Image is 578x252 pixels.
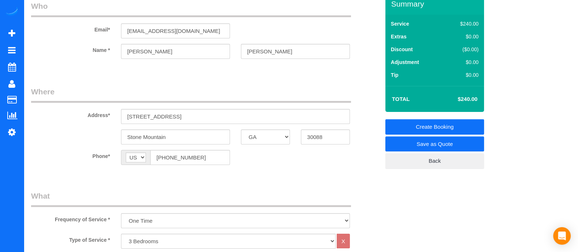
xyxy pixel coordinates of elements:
label: Discount [391,46,413,53]
label: Name * [26,44,116,54]
input: Phone* [150,150,230,165]
input: Last Name* [241,44,350,59]
a: Back [385,153,484,169]
img: Automaid Logo [4,7,19,18]
div: $0.00 [445,33,479,40]
h4: $240.00 [436,96,477,102]
input: Zip Code* [301,129,350,144]
label: Phone* [26,150,116,160]
input: City* [121,129,230,144]
legend: What [31,191,351,207]
div: $0.00 [445,59,479,66]
div: $240.00 [445,20,479,27]
label: Type of Service * [26,234,116,244]
label: Address* [26,109,116,119]
label: Tip [391,71,398,79]
label: Extras [391,33,407,40]
label: Frequency of Service * [26,213,116,223]
label: Email* [26,23,116,33]
strong: Total [392,96,410,102]
label: Adjustment [391,59,419,66]
a: Create Booking [385,119,484,135]
input: First Name* [121,44,230,59]
div: $0.00 [445,71,479,79]
label: Service [391,20,409,27]
div: ($0.00) [445,46,479,53]
div: Open Intercom Messenger [553,227,571,245]
legend: Where [31,86,351,103]
legend: Who [31,1,351,17]
input: Email* [121,23,230,38]
a: Save as Quote [385,136,484,152]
